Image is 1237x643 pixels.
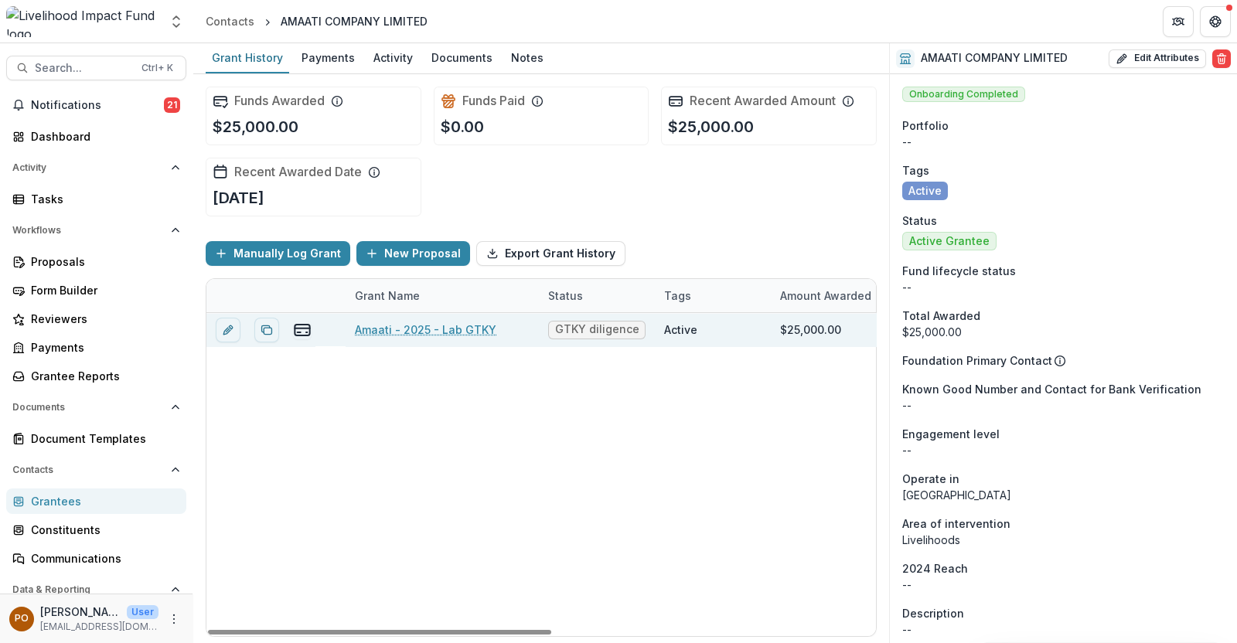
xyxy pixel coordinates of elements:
[6,277,186,303] a: Form Builder
[902,515,1010,532] span: Area of intervention
[234,165,362,179] h2: Recent Awarded Date
[664,321,697,338] div: Active
[425,43,499,73] a: Documents
[6,124,186,149] a: Dashboard
[367,43,419,73] a: Activity
[12,464,165,475] span: Contacts
[6,577,186,602] button: Open Data & Reporting
[555,323,639,336] span: GTKY diligence
[199,10,434,32] nav: breadcrumb
[293,321,312,339] button: view-payments
[281,13,428,29] div: AMAATI COMPANY LIMITED
[902,605,964,621] span: Description
[356,241,470,266] button: New Proposal
[6,517,186,543] a: Constituents
[12,402,165,413] span: Documents
[355,321,496,338] a: Amaati - 2025 - Lab GTKY
[31,522,174,538] div: Constituents
[1200,6,1231,37] button: Get Help
[199,10,261,32] a: Contacts
[213,186,264,209] p: [DATE]
[902,263,1016,279] span: Fund lifecycle status
[902,426,1000,442] span: Engagement level
[902,532,1225,548] p: Livelihoods
[909,235,990,248] span: Active Grantee
[40,620,158,634] p: [EMAIL_ADDRESS][DOMAIN_NAME]
[6,155,186,180] button: Open Activity
[655,287,700,304] div: Tags
[15,614,29,624] div: Peige Omondi
[902,308,980,324] span: Total Awarded
[771,279,887,312] div: Amount Awarded
[539,279,655,312] div: Status
[12,162,165,173] span: Activity
[462,94,525,108] h2: Funds Paid
[6,395,186,420] button: Open Documents
[6,56,186,80] button: Search...
[254,318,279,342] button: Duplicate proposal
[12,584,165,595] span: Data & Reporting
[31,368,174,384] div: Grantee Reports
[780,321,841,338] div: $25,000.00
[6,186,186,212] a: Tasks
[295,43,361,73] a: Payments
[346,279,539,312] div: Grant Name
[902,352,1052,369] p: Foundation Primary Contact
[31,339,174,356] div: Payments
[6,488,186,514] a: Grantees
[425,46,499,69] div: Documents
[6,458,186,482] button: Open Contacts
[127,605,158,619] p: User
[921,52,1068,65] h2: AMAATI COMPANY LIMITED
[902,621,1225,638] p: --
[206,241,350,266] button: Manually Log Grant
[771,287,881,304] div: Amount Awarded
[6,335,186,360] a: Payments
[908,185,942,198] span: Active
[31,550,174,566] div: Communications
[346,287,429,304] div: Grant Name
[668,115,754,138] p: $25,000.00
[213,115,298,138] p: $25,000.00
[31,282,174,298] div: Form Builder
[655,279,771,312] div: Tags
[165,610,183,628] button: More
[206,13,254,29] div: Contacts
[165,6,187,37] button: Open entity switcher
[206,46,289,69] div: Grant History
[690,94,836,108] h2: Recent Awarded Amount
[31,191,174,207] div: Tasks
[902,117,949,134] span: Portfolio
[902,87,1025,102] span: Onboarding Completed
[6,93,186,117] button: Notifications21
[902,397,1225,413] p: --
[6,363,186,389] a: Grantee Reports
[6,426,186,451] a: Document Templates
[539,287,592,304] div: Status
[902,487,1225,503] p: [GEOGRAPHIC_DATA]
[367,46,419,69] div: Activity
[206,43,289,73] a: Grant History
[6,306,186,332] a: Reviewers
[441,115,484,138] p: $0.00
[505,43,550,73] a: Notes
[234,94,325,108] h2: Funds Awarded
[902,577,1225,593] p: --
[31,99,164,112] span: Notifications
[31,128,174,145] div: Dashboard
[902,213,937,229] span: Status
[1212,49,1231,68] button: Delete
[164,97,180,113] span: 21
[138,60,176,77] div: Ctrl + K
[902,560,968,577] span: 2024 Reach
[12,225,165,236] span: Workflows
[476,241,625,266] button: Export Grant History
[902,381,1201,397] span: Known Good Number and Contact for Bank Verification
[1109,49,1206,68] button: Edit Attributes
[31,430,174,447] div: Document Templates
[1163,6,1194,37] button: Partners
[295,46,361,69] div: Payments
